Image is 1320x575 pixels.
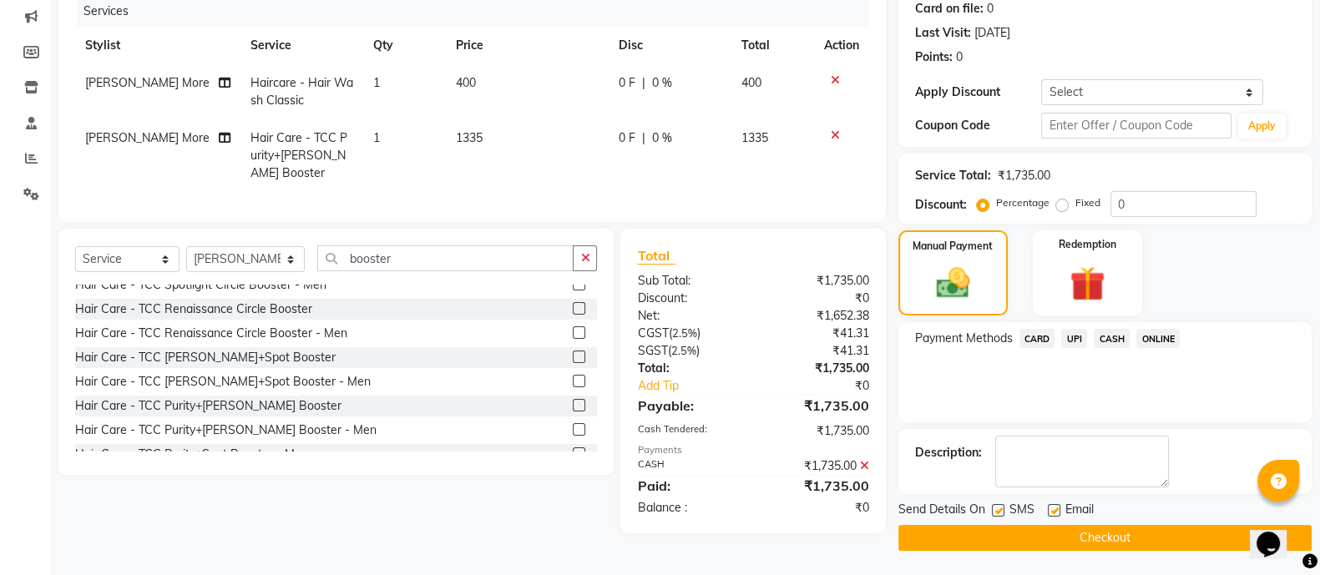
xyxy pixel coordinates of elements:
span: 1 [373,75,380,90]
div: Hair Care - TCC Purity+[PERSON_NAME] Booster [75,397,341,415]
span: Email [1065,501,1094,522]
div: Payable: [625,396,753,416]
label: Percentage [996,195,1049,210]
div: Discount: [915,196,967,214]
a: Add Tip [625,377,774,395]
iframe: chat widget [1250,508,1303,558]
img: _cash.svg [926,264,980,302]
div: Net: [625,307,753,325]
div: ₹1,735.00 [753,360,882,377]
div: ₹1,735.00 [753,476,882,496]
span: UPI [1061,329,1087,348]
img: _gift.svg [1059,262,1115,305]
span: 0 % [652,74,672,92]
div: Hair Care - TCC Renaissance Circle Booster - Men [75,325,347,342]
span: ONLINE [1136,329,1180,348]
div: 0 [956,48,963,66]
div: Hair Care - TCC Purity+[PERSON_NAME] Booster - Men [75,421,377,439]
span: 1335 [456,130,483,145]
span: 0 F [619,129,635,147]
div: Points: [915,48,953,66]
div: Service Total: [915,167,991,184]
span: CGST [637,325,668,340]
label: Redemption [1059,237,1116,252]
span: Send Details On [898,501,985,522]
div: ₹0 [775,377,882,395]
th: Total [731,27,814,64]
th: Action [814,27,869,64]
input: Enter Offer / Coupon Code [1041,113,1231,139]
div: Paid: [625,476,753,496]
div: Hair Care - TCC [PERSON_NAME]+Spot Booster [75,349,336,366]
th: Service [240,27,363,64]
div: Hair Care - TCC Spotlight Circle Booster - Men [75,276,326,294]
div: ₹41.31 [753,342,882,360]
div: Description: [915,444,982,462]
div: ₹1,735.00 [753,457,882,475]
div: Cash Tendered: [625,422,753,440]
div: [DATE] [974,24,1010,42]
div: Apply Discount [915,83,1042,101]
div: Hair Care - TCC Purity+Spot Booster - Men [75,446,308,463]
span: CARD [1019,329,1055,348]
button: Apply [1238,113,1286,139]
div: Hair Care - TCC [PERSON_NAME]+Spot Booster - Men [75,373,371,391]
span: 2.5% [670,344,695,357]
span: Haircare - Hair Wash Classic [250,75,353,108]
span: SGST [637,343,667,358]
div: ( ) [625,325,753,342]
th: Price [446,27,609,64]
label: Manual Payment [913,239,993,254]
div: Discount: [625,290,753,307]
div: ₹1,652.38 [753,307,882,325]
span: 0 % [652,129,672,147]
span: CASH [1094,329,1130,348]
div: Last Visit: [915,24,971,42]
span: Payment Methods [915,330,1013,347]
div: Coupon Code [915,117,1042,134]
span: 400 [456,75,476,90]
div: CASH [625,457,753,475]
input: Search or Scan [317,245,574,271]
div: Sub Total: [625,272,753,290]
div: Total: [625,360,753,377]
span: 0 F [619,74,635,92]
label: Fixed [1075,195,1100,210]
div: ₹0 [753,499,882,517]
span: | [642,74,645,92]
span: SMS [1009,501,1034,522]
div: ₹1,735.00 [998,167,1050,184]
div: ₹1,735.00 [753,272,882,290]
div: Balance : [625,499,753,517]
div: Payments [637,443,868,457]
button: Checkout [898,525,1312,551]
span: 1 [373,130,380,145]
span: [PERSON_NAME] More [85,75,210,90]
span: [PERSON_NAME] More [85,130,210,145]
div: ₹41.31 [753,325,882,342]
span: 1335 [741,130,768,145]
th: Qty [363,27,445,64]
span: Total [637,247,675,265]
span: Hair Care - TCC Purity+[PERSON_NAME] Booster [250,130,347,180]
th: Disc [609,27,731,64]
span: 2.5% [671,326,696,340]
div: Hair Care - TCC Renaissance Circle Booster [75,300,312,318]
div: ₹1,735.00 [753,396,882,416]
span: 400 [741,75,761,90]
div: ₹0 [753,290,882,307]
div: ( ) [625,342,753,360]
span: | [642,129,645,147]
div: ₹1,735.00 [753,422,882,440]
th: Stylist [75,27,240,64]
